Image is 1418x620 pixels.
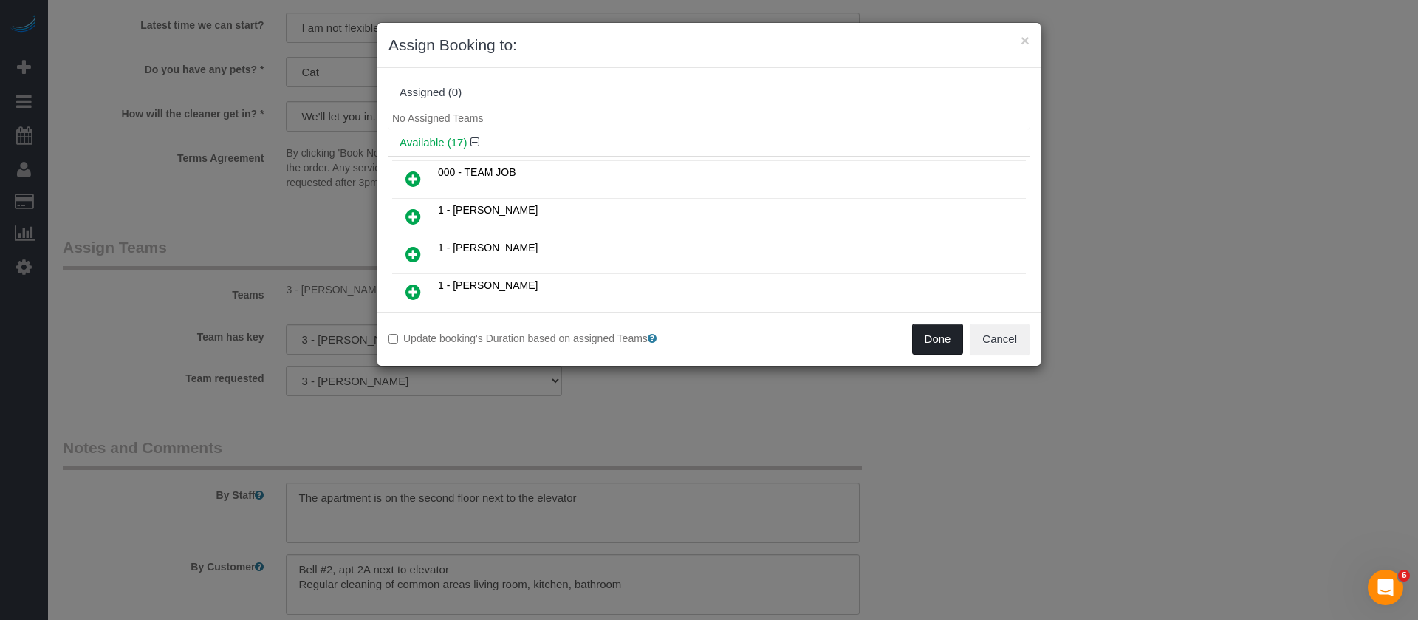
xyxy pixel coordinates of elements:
h3: Assign Booking to: [388,34,1030,56]
button: Cancel [970,324,1030,355]
div: Assigned (0) [400,86,1018,99]
span: 1 - [PERSON_NAME] [438,204,538,216]
span: 1 - [PERSON_NAME] [438,279,538,291]
label: Update booking's Duration based on assigned Teams [388,331,698,346]
button: Done [912,324,964,355]
span: 1 - [PERSON_NAME] [438,242,538,253]
input: Update booking's Duration based on assigned Teams [388,334,398,344]
button: × [1021,33,1030,48]
span: 6 [1398,570,1410,582]
span: No Assigned Teams [392,112,483,124]
iframe: Intercom live chat [1368,570,1403,605]
span: 000 - TEAM JOB [438,166,516,178]
h4: Available (17) [400,137,1018,149]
